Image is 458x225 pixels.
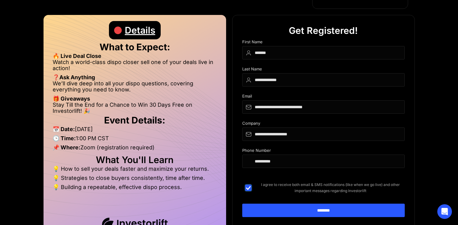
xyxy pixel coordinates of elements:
[53,184,217,190] li: 💡 Building a repeatable, effective dispo process.
[437,204,452,219] div: Open Intercom Messenger
[242,40,405,46] div: First Name
[242,121,405,127] div: Company
[53,74,95,80] strong: ❓Ask Anything
[53,145,217,154] li: Zoom (registration required)
[289,21,358,40] div: Get Registered!
[53,135,76,141] strong: 🕒 Time:
[53,80,217,96] li: We’ll dive deep into all your dispo questions, covering everything you need to know.
[104,115,165,126] strong: Event Details:
[100,41,170,52] strong: What to Expect:
[53,59,217,74] li: Watch a world-class dispo closer sell one of your deals live in action!
[256,182,405,194] span: I agree to receive both email & SMS notifications (like when we go live) and other important mess...
[125,21,155,39] div: Details
[53,166,217,175] li: 💡 How to sell your deals faster and maximize your returns.
[53,126,217,135] li: [DATE]
[53,157,217,163] h2: What You'll Learn
[53,102,217,114] li: Stay Till the End for a Chance to Win 30 Days Free on Investorlift! 🎉
[53,126,75,132] strong: 📅 Date:
[53,135,217,145] li: 1:00 PM CST
[242,148,405,155] div: Phone Number
[242,94,405,100] div: Email
[53,175,217,184] li: 💡 Strategies to close buyers consistently, time after time.
[53,53,101,59] strong: 🔥 Live Deal Close
[53,95,90,102] strong: 🎁 Giveaways
[53,144,80,151] strong: 📌 Where:
[242,67,405,73] div: Last Name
